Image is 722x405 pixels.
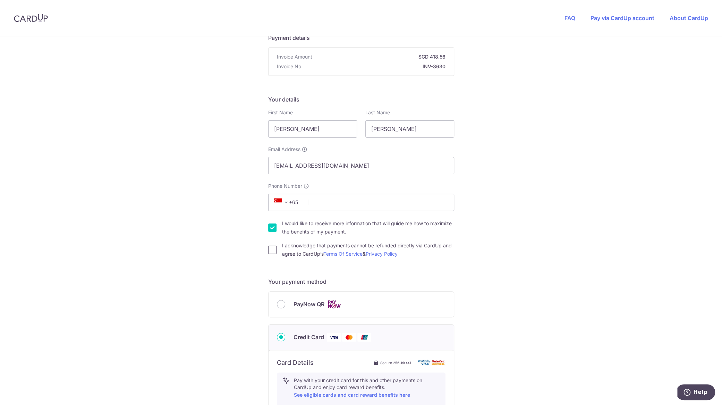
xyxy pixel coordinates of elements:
[591,15,654,21] a: Pay via CardUp account
[304,63,445,70] strong: INV-3630
[277,359,314,367] h6: Card Details
[268,278,454,286] h5: Your payment method
[564,15,575,21] a: FAQ
[277,300,445,309] div: PayNow QR Cards logo
[366,251,398,257] a: Privacy Policy
[268,146,300,153] span: Email Address
[272,198,303,206] span: +65
[670,15,708,21] a: About CardUp
[315,53,445,60] strong: SGD 418.56
[268,183,302,190] span: Phone Number
[277,53,312,60] span: Invoice Amount
[277,63,301,70] span: Invoice No
[327,300,341,309] img: Cards logo
[380,360,412,366] span: Secure 256-bit SSL
[268,120,357,138] input: First name
[327,333,341,342] img: Visa
[323,251,363,257] a: Terms Of Service
[282,219,454,236] label: I would like to receive more information that will guide me how to maximize the benefits of my pa...
[268,157,454,174] input: Email address
[365,120,454,138] input: Last name
[294,377,440,399] p: Pay with your credit card for this and other payments on CardUp and enjoy card reward benefits.
[418,360,445,366] img: card secure
[677,384,715,402] iframe: Opens a widget where you can find more information
[14,14,48,22] img: CardUp
[274,198,290,206] span: +65
[294,392,410,398] a: See eligible cards and card reward benefits here
[268,95,454,104] h5: Your details
[342,333,356,342] img: Mastercard
[277,333,445,342] div: Credit Card Visa Mastercard Union Pay
[268,109,293,116] label: First Name
[365,109,390,116] label: Last Name
[357,333,371,342] img: Union Pay
[268,34,454,42] h5: Payment details
[294,300,324,308] span: PayNow QR
[282,241,454,258] label: I acknowledge that payments cannot be refunded directly via CardUp and agree to CardUp’s &
[294,333,324,341] span: Credit Card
